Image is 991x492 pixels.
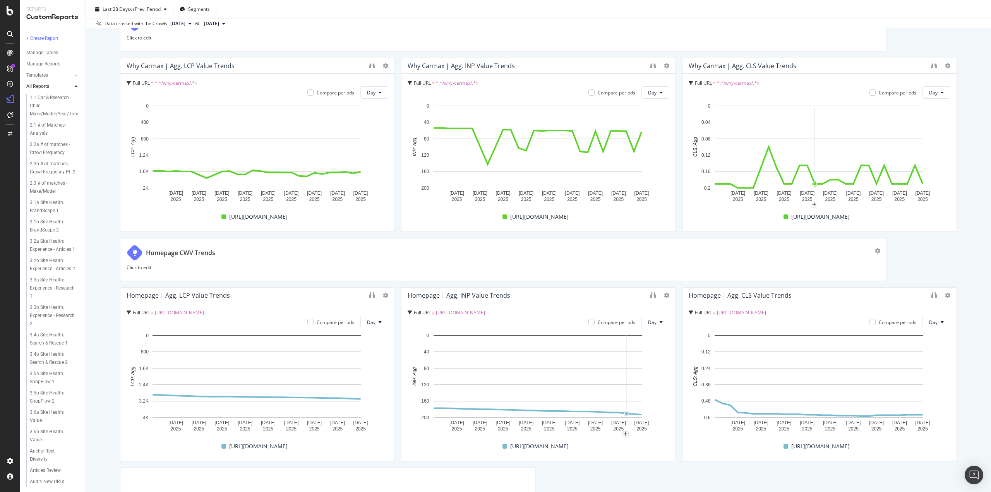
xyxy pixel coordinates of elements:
text: 2025 [332,427,343,432]
span: [URL][DOMAIN_NAME] [155,309,204,316]
a: Templates [26,71,72,79]
text: [DATE] [823,190,838,196]
span: Last 28 Days [103,6,130,12]
span: Segments [188,6,210,12]
a: All Reports [26,82,72,91]
text: [DATE] [519,190,533,196]
div: Compare periods [879,89,916,96]
a: 3.3b Site Health: Experience - Research 2 [30,303,80,328]
span: = [151,309,154,316]
text: 2025 [544,197,554,202]
div: A chart. [408,331,668,434]
span: [URL][DOMAIN_NAME] [510,442,569,451]
a: 2.1 # of Matches - Analysis [30,121,80,137]
a: 3.2b Site Health: Experience - Articles 2 [30,257,80,273]
div: Compare periods [598,319,635,326]
div: Why Carmax | Agg. CLS Value Trends [689,62,796,70]
text: 2025 [498,197,508,202]
div: Homepage | Agg. INP Value TrendsFull URL = [URL][DOMAIN_NAME]Compare periodsDayA chart.[URL][DOMA... [401,287,676,461]
span: Full URL [695,80,712,86]
div: binoculars [369,292,375,298]
text: 0.12 [701,153,711,158]
span: Day [648,89,657,96]
text: 2025 [590,197,601,202]
text: 0 [708,333,711,338]
svg: A chart. [689,102,949,205]
svg: A chart. [689,331,949,434]
text: [DATE] [634,190,649,196]
text: [DATE] [284,190,299,196]
text: [DATE] [307,420,322,426]
text: [DATE] [800,190,814,196]
text: [DATE] [565,190,580,196]
text: 2025 [825,427,835,432]
text: 2025 [756,427,766,432]
div: 2.1 # of Matches - Analysis [30,121,74,137]
div: 3.1a Site Health: BrandScape 1 [30,199,75,215]
text: 1.6K [139,366,149,371]
button: Day [641,86,669,99]
svg: A chart. [127,102,387,205]
text: 2025 [848,197,859,202]
text: 2025 [802,197,813,202]
div: binoculars [931,292,937,298]
text: 2025 [894,427,905,432]
a: 3.5b Site Health: ShopFlow 2 [30,389,80,405]
a: + Create Report [26,34,80,43]
text: 2.4K [139,382,149,387]
text: 800 [141,136,149,142]
text: [DATE] [916,420,930,426]
text: 2025 [917,427,928,432]
text: 2025 [475,427,485,432]
text: [DATE] [542,420,557,426]
text: [DATE] [496,420,511,426]
span: [URL][DOMAIN_NAME] [791,442,850,451]
span: [URL][DOMAIN_NAME] [229,442,288,451]
span: [URL][DOMAIN_NAME] [717,309,766,316]
div: Compare periods [598,89,635,96]
text: 2025 [286,427,297,432]
text: 0.2 [704,185,711,191]
text: 2025 [355,197,366,202]
div: gear [875,248,880,254]
text: [DATE] [192,190,206,196]
div: Why Carmax | Agg. LCP Value TrendsFull URL = ^.*/why-carmax/.*$Compare periodsDayA chart.[URL][DO... [120,58,395,232]
text: [DATE] [215,420,230,426]
div: 3.5a Site Health: ShopFlow 1 [30,370,74,386]
text: [DATE] [307,190,322,196]
span: ^.*/why-carmax/.*$ [717,80,760,86]
span: ^.*/why-carmax/.*$ [436,80,478,86]
text: [DATE] [846,190,861,196]
button: [DATE] [167,19,195,28]
text: 0 [427,103,429,109]
text: 2025 [171,427,181,432]
div: Articles Review [30,466,61,475]
a: 3.1a Site Health: BrandScape 1 [30,199,80,215]
span: 2025 Sep. 7th [170,20,185,27]
text: 80 [424,136,429,142]
text: 160 [421,169,429,175]
span: vs [195,20,201,27]
text: 2025 [544,427,554,432]
text: 2025 [498,427,508,432]
text: [DATE] [754,190,768,196]
text: 2025 [733,427,743,432]
text: 0.48 [701,399,711,404]
text: 2025 [590,427,601,432]
text: [DATE] [892,190,907,196]
div: Open Intercom Messenger [965,466,983,484]
div: Anchor Text Diversity [30,447,72,463]
text: 2025 [194,197,204,202]
div: binoculars [650,292,656,298]
div: Audit- New URLs [30,478,64,486]
text: 1.6K [139,169,149,175]
text: 2025 [521,197,532,202]
text: 2025 [309,197,320,202]
text: 1.2K [139,153,149,158]
a: 3.1b Site Health: BrandScape 2 [30,218,80,234]
text: 2025 [567,427,578,432]
text: 2025 [802,427,813,432]
text: 2025 [240,197,250,202]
